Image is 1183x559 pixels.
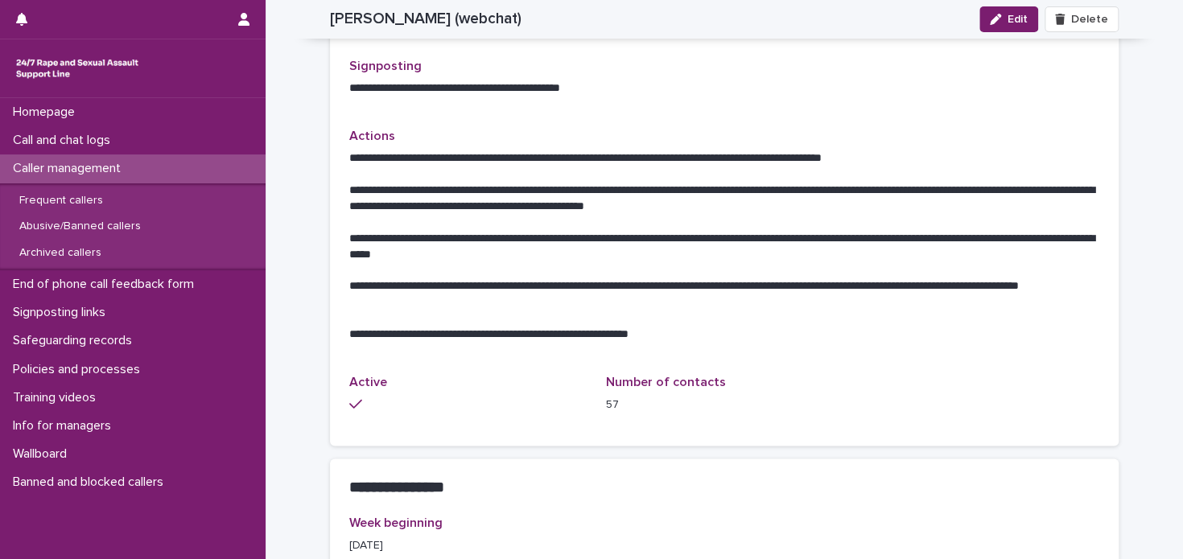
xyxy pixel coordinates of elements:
span: Edit [1008,14,1028,25]
button: Edit [979,6,1038,32]
span: Week beginning [349,516,443,529]
span: Delete [1071,14,1108,25]
p: [DATE] [349,537,587,554]
p: Wallboard [6,446,80,462]
p: Signposting links [6,305,118,320]
p: Caller management [6,161,134,176]
p: 57 [606,397,843,413]
p: Archived callers [6,246,114,260]
span: Actions [349,129,395,142]
p: Frequent callers [6,194,116,208]
p: Info for managers [6,418,124,434]
p: Policies and processes [6,362,153,377]
span: Active [349,376,387,388]
p: Call and chat logs [6,133,123,148]
button: Delete [1045,6,1119,32]
span: Signposting [349,60,422,72]
p: Abusive/Banned callers [6,220,154,233]
p: Homepage [6,105,88,120]
p: Training videos [6,390,109,405]
span: Number of contacts [606,376,726,388]
img: rhQMoQhaT3yELyF149Cw [13,52,142,84]
p: End of phone call feedback form [6,277,207,292]
h2: [PERSON_NAME] (webchat) [330,10,521,28]
p: Banned and blocked callers [6,475,176,490]
p: Safeguarding records [6,333,145,348]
